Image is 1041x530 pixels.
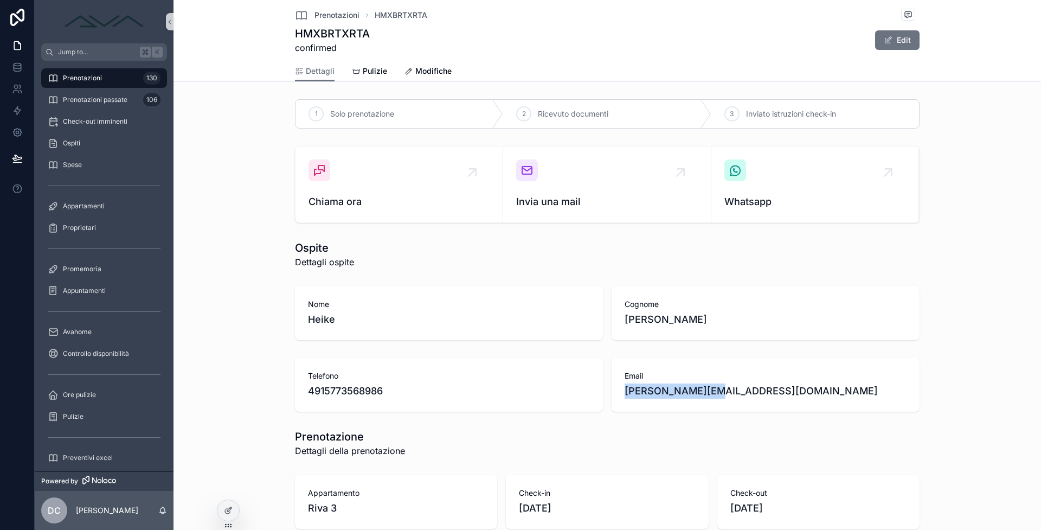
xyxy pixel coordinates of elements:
a: Pulizie [352,61,387,83]
span: [DATE] [730,501,907,516]
span: 1 [315,110,318,118]
span: 4915773568986 [308,384,590,399]
span: Promemoria [63,265,101,273]
a: Check-out imminenti [41,112,167,131]
span: Preventivi excel [63,454,113,462]
a: Proprietari [41,218,167,238]
span: Avahome [63,328,92,336]
a: HMXBRTXRTA [375,10,427,21]
h1: Ospite [295,240,354,256]
span: [PERSON_NAME] [625,312,907,327]
span: Proprietari [63,224,96,232]
a: Spese [41,155,167,175]
a: Ore pulizie [41,385,167,405]
a: Appartamenti [41,196,167,216]
span: Modifiche [415,66,452,76]
a: Ospiti [41,133,167,153]
span: Solo prenotazione [330,108,394,119]
a: Modifiche [404,61,452,83]
div: 106 [143,93,160,106]
span: Riva 3 [308,501,484,516]
span: Controllo disponibilità [63,349,129,358]
span: [DATE] [519,501,695,516]
span: Check-in [519,488,695,499]
span: Check-out imminenti [63,117,127,126]
span: Inviato istruzioni check-in [746,108,836,119]
span: Ospiti [63,139,80,148]
span: 3 [730,110,734,118]
h1: HMXBRTXRTA [295,26,370,41]
span: Telefono [308,371,590,381]
span: Prenotazioni passate [63,95,127,104]
p: [PERSON_NAME] [76,505,138,516]
a: Pulizie [41,407,167,426]
span: K [153,48,162,56]
div: 130 [143,72,160,85]
span: Jump to... [58,48,136,56]
span: Pulizie [63,412,83,421]
a: Prenotazioni [295,9,359,22]
span: Appartamenti [63,202,105,210]
img: App logo [61,13,147,30]
a: Prenotazioni passate106 [41,90,167,110]
span: DC [48,504,61,517]
a: Controllo disponibilità [41,344,167,363]
span: Ricevuto documenti [538,108,608,119]
a: Preventivi excel [41,448,167,468]
a: Invia una mail [503,146,711,222]
span: Appartamento [308,488,484,499]
span: [PERSON_NAME][EMAIL_ADDRESS][DOMAIN_NAME] [625,384,907,399]
button: Jump to...K [41,43,167,61]
span: Heike [308,312,590,327]
span: Appuntamenti [63,286,106,295]
span: Dettagli ospite [295,256,354,269]
span: Check-out [730,488,907,499]
a: Avahome [41,322,167,342]
span: Dettagli della prenotazione [295,444,405,457]
span: Nome [308,299,590,310]
div: scrollable content [35,61,173,471]
span: Prenotazioni [314,10,359,21]
span: confirmed [295,41,370,54]
span: Whatsapp [724,194,905,209]
a: Dettagli [295,61,335,82]
span: Invia una mail [516,194,697,209]
a: Whatsapp [711,146,919,222]
a: Appuntamenti [41,281,167,301]
span: 2 [522,110,526,118]
span: Spese [63,161,82,169]
h1: Prenotazione [295,429,405,444]
button: Edit [875,30,920,50]
span: Chiama ora [309,194,490,209]
a: Prenotazioni130 [41,68,167,88]
span: Email [625,371,907,381]
a: Chiama ora [295,146,503,222]
span: Powered by [41,477,78,486]
span: Pulizie [363,66,387,76]
span: Ore pulizie [63,391,96,399]
span: Cognome [625,299,907,310]
a: Powered by [35,471,173,491]
span: Dettagli [306,66,335,76]
a: Promemoria [41,259,167,279]
span: Prenotazioni [63,74,102,82]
